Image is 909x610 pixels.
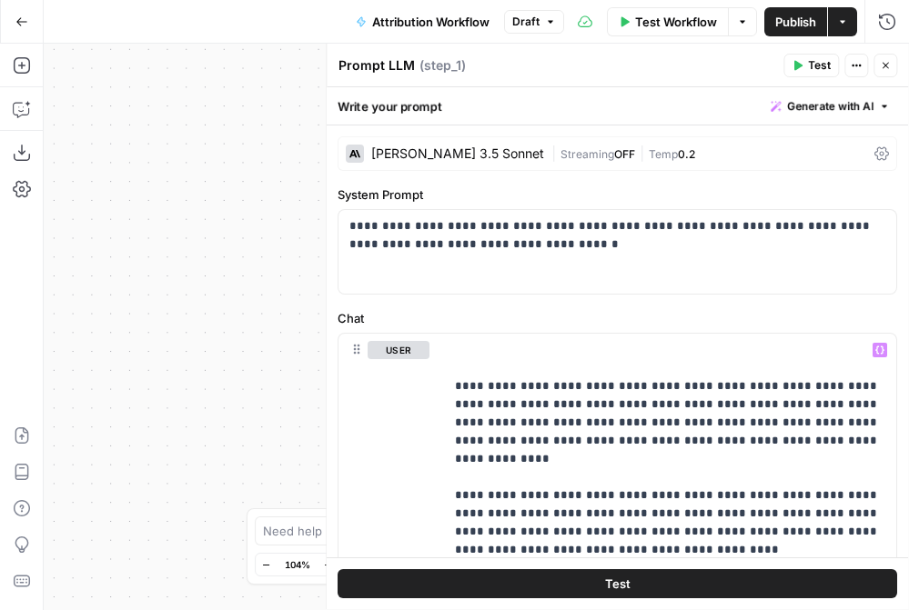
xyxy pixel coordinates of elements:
[614,147,635,161] span: OFF
[371,147,544,160] div: [PERSON_NAME] 3.5 Sonnet
[605,575,631,593] span: Test
[368,341,429,359] button: user
[764,7,827,36] button: Publish
[338,569,897,598] button: Test
[345,7,500,36] button: Attribution Workflow
[419,56,466,75] span: ( step_1 )
[338,56,415,75] textarea: Prompt LLM
[512,14,540,30] span: Draft
[327,87,908,125] div: Write your prompt
[561,147,614,161] span: Streaming
[649,147,678,161] span: Temp
[808,57,831,74] span: Test
[338,309,897,327] label: Chat
[635,13,717,31] span: Test Workflow
[678,147,695,161] span: 0.2
[787,98,874,115] span: Generate with AI
[783,54,839,77] button: Test
[372,13,490,31] span: Attribution Workflow
[775,13,816,31] span: Publish
[504,10,564,34] button: Draft
[607,7,728,36] button: Test Workflow
[338,185,897,204] label: System Prompt
[285,557,310,572] span: 104%
[635,144,649,162] span: |
[551,144,561,162] span: |
[763,95,897,118] button: Generate with AI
